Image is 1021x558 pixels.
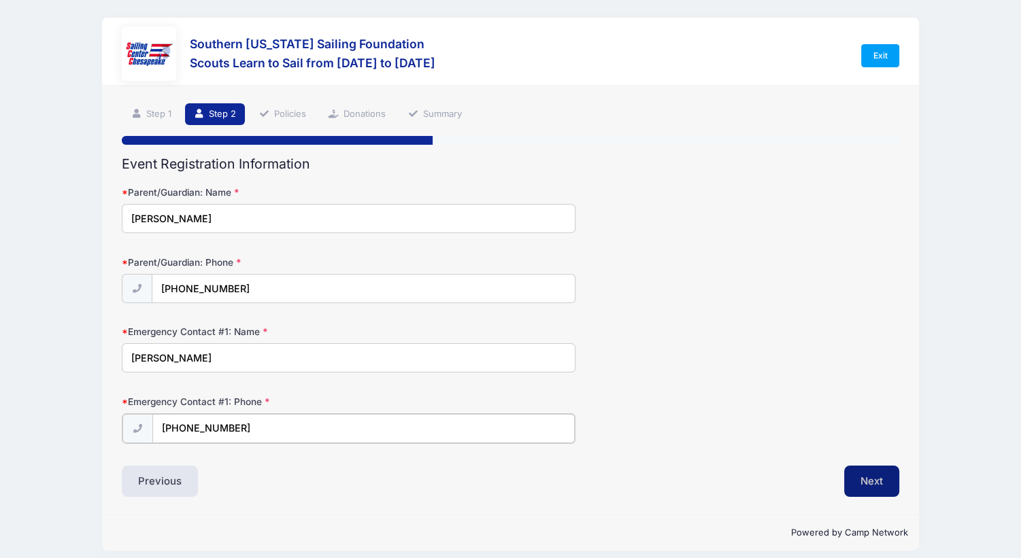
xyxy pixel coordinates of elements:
a: Step 1 [122,103,180,126]
h2: Event Registration Information [122,156,899,172]
a: Policies [250,103,315,126]
button: Previous [122,466,198,497]
label: Emergency Contact #1: Name [122,325,381,338]
label: Parent/Guardian: Name [122,186,381,199]
a: Step 2 [185,103,246,126]
label: Emergency Contact #1: Phone [122,395,381,408]
input: (xxx) xxx-xxxx [152,414,575,443]
p: Powered by Camp Network [113,526,907,540]
input: (xxx) xxx-xxxx [152,274,575,303]
h3: Southern [US_STATE] Sailing Foundation [190,37,435,51]
h3: Scouts Learn to Sail from [DATE] to [DATE] [190,56,435,70]
label: Parent/Guardian: Phone [122,256,381,269]
a: Donations [319,103,395,126]
button: Next [844,466,899,497]
a: Summary [399,103,471,126]
a: Exit [861,44,899,67]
